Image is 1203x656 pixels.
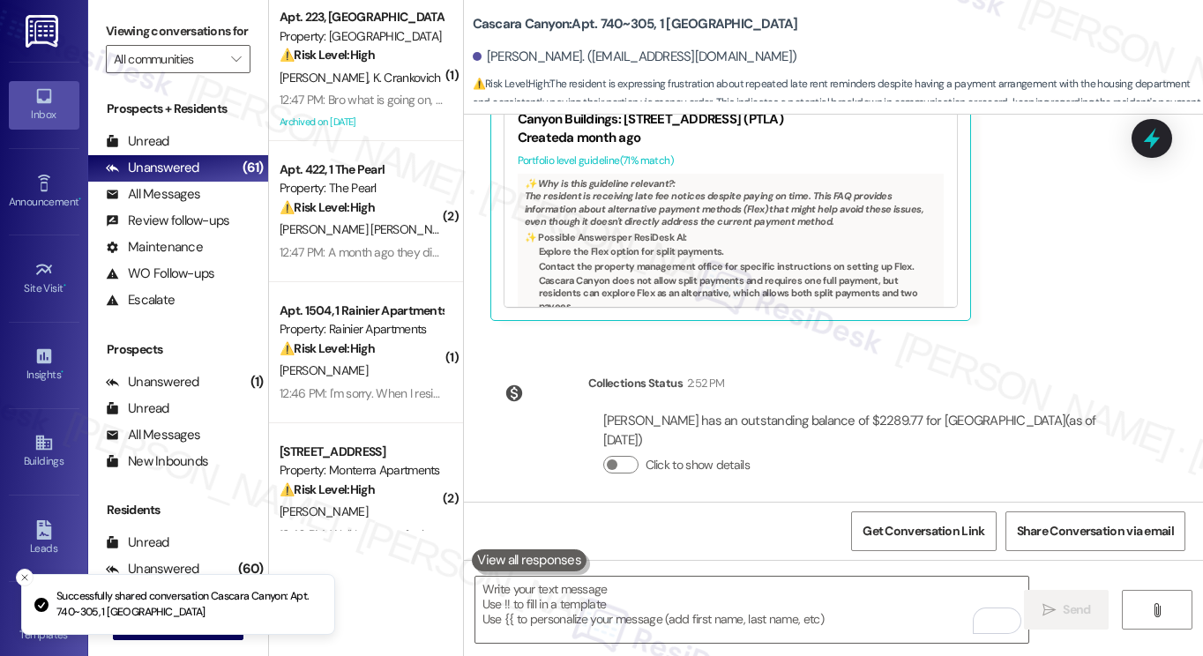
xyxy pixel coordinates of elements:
[280,47,375,63] strong: ⚠️ Risk Level: High
[372,70,440,86] span: K. Crankovich
[106,238,203,257] div: Maintenance
[518,174,945,317] div: The resident is receiving late fee notices despite paying on time. This FAQ provides information ...
[78,193,81,205] span: •
[106,212,229,230] div: Review follow-ups
[234,555,268,583] div: (60)
[106,291,175,309] div: Escalate
[61,366,64,378] span: •
[88,340,268,359] div: Prospects
[246,369,268,396] div: (1)
[106,373,199,391] div: Unanswered
[603,412,1115,450] div: [PERSON_NAME] has an outstanding balance of $2289.77 for [GEOGRAPHIC_DATA] (as of [DATE])
[238,154,268,182] div: (61)
[539,245,938,257] li: Explore the Flex option for split payments.
[280,385,843,401] div: 12:46 PM: I'm sorry. When I resigned my lease I was told u would get a month off. When will that ...
[280,461,443,480] div: Property: Monterra Apartments
[280,199,375,215] strong: ⚠️ Risk Level: High
[280,481,375,497] strong: ⚠️ Risk Level: High
[280,302,443,320] div: Apt. 1504, 1 Rainier Apartments
[106,533,169,552] div: Unread
[88,501,268,519] div: Residents
[1042,603,1056,617] i: 
[280,160,443,179] div: Apt. 422, 1 The Pearl
[280,503,368,519] span: [PERSON_NAME]
[280,443,443,461] div: [STREET_ADDRESS]
[106,452,208,471] div: New Inbounds
[1150,603,1163,617] i: 
[106,185,200,204] div: All Messages
[539,260,938,272] li: Contact the property management office for specific instructions on setting up Flex.
[280,320,443,339] div: Property: Rainier Apartments
[114,45,222,73] input: All communities
[56,589,320,620] p: Successfully shared conversation Cascara Canyon: Apt. 740~305, 1 [GEOGRAPHIC_DATA]
[518,129,945,147] div: Created a month ago
[1017,522,1174,540] span: Share Conversation via email
[518,152,945,170] div: Portfolio level guideline ( 71 % match)
[280,27,443,46] div: Property: [GEOGRAPHIC_DATA]
[683,374,724,392] div: 2:52 PM
[106,18,250,45] label: Viewing conversations for
[473,48,797,66] div: [PERSON_NAME]. ([EMAIL_ADDRESS][DOMAIN_NAME])
[473,15,798,34] b: Cascara Canyon: Apt. 740~305, 1 [GEOGRAPHIC_DATA]
[64,280,66,292] span: •
[1063,600,1090,619] span: Send
[280,526,745,542] div: 12:46 PM: Well I can pay for late fee.... I will pay $1400 on the tenth and the rest on the 22ed
[106,560,199,578] div: Unanswered
[588,374,683,392] div: Collections Status
[106,159,199,177] div: Unanswered
[280,340,375,356] strong: ⚠️ Risk Level: High
[280,362,368,378] span: [PERSON_NAME]
[106,132,169,151] div: Unread
[106,399,169,418] div: Unread
[525,177,938,190] div: ✨ Why is this guideline relevant?:
[280,8,443,26] div: Apt. 223, [GEOGRAPHIC_DATA]
[473,75,1203,151] span: : The resident is expressing frustration about repeated late rent reminders despite having a paym...
[280,244,906,260] div: 12:47 PM: A month ago they did the same thing, the system rejected them and they scanned them aga...
[16,569,34,586] button: Close toast
[231,52,241,66] i: 
[473,77,549,91] strong: ⚠️ Risk Level: High
[280,179,443,198] div: Property: The Pearl
[278,111,445,133] div: Archived on [DATE]
[525,231,938,243] div: ✨ Possible Answer s per ResiDesk AI:
[646,456,750,474] label: Click to show details
[106,426,200,444] div: All Messages
[539,274,938,312] li: Cascara Canyon does not allow split payments and requires one full payment, but residents can exp...
[26,15,62,48] img: ResiDesk Logo
[280,221,464,237] span: [PERSON_NAME] [PERSON_NAME]
[475,577,1028,643] textarea: To enrich screen reader interactions, please activate Accessibility in Grammarly extension settings
[280,70,373,86] span: [PERSON_NAME]
[88,100,268,118] div: Prospects + Residents
[106,265,214,283] div: WO Follow-ups
[863,522,984,540] span: Get Conversation Link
